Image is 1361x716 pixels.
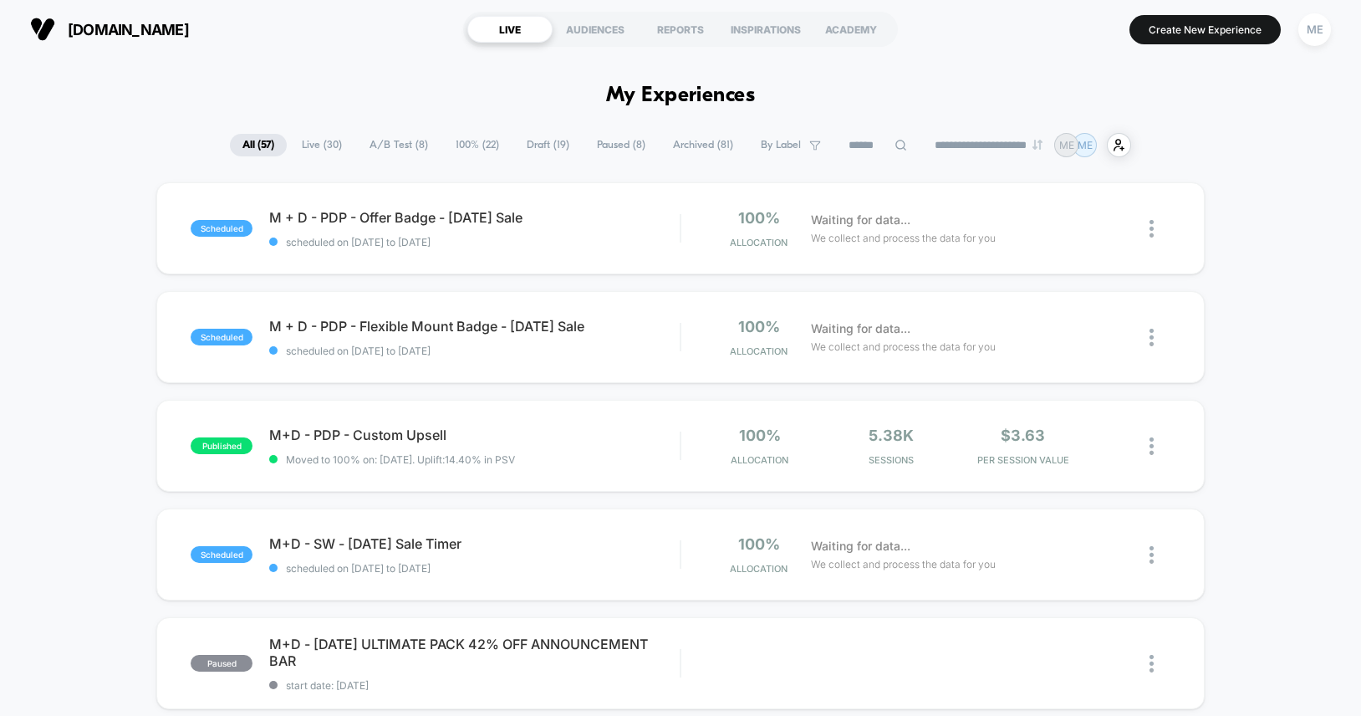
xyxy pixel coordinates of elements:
span: scheduled [191,329,252,345]
span: Live ( 30 ) [289,134,354,156]
span: $3.63 [1001,427,1045,444]
span: [DOMAIN_NAME] [68,21,189,38]
span: M + D - PDP - Offer Badge - [DATE] Sale [269,209,680,226]
span: Waiting for data... [811,320,910,338]
span: scheduled [191,220,252,237]
div: ACADEMY [808,16,894,43]
img: close [1149,437,1154,455]
span: 5.38k [869,427,914,444]
span: scheduled on [DATE] to [DATE] [269,236,680,248]
span: All ( 57 ) [230,134,287,156]
span: PER SESSION VALUE [961,454,1085,466]
span: scheduled [191,546,252,563]
div: AUDIENCES [553,16,638,43]
span: scheduled on [DATE] to [DATE] [269,562,680,575]
span: Sessions [829,454,953,466]
span: Allocation [731,454,788,466]
div: REPORTS [638,16,723,43]
span: paused [191,655,252,672]
span: Archived ( 81 ) [660,134,746,156]
p: ME [1059,139,1074,151]
span: 100% [738,535,780,553]
span: 100% ( 22 ) [443,134,512,156]
span: By Label [761,139,801,151]
span: Draft ( 19 ) [514,134,582,156]
span: Moved to 100% on: [DATE] . Uplift: 14.40% in PSV [286,453,515,466]
div: INSPIRATIONS [723,16,808,43]
img: close [1149,220,1154,238]
span: Allocation [730,237,788,248]
span: published [191,437,252,454]
button: ME [1293,13,1336,47]
span: We collect and process the data for you [811,339,996,355]
span: start date: [DATE] [269,679,680,692]
button: Create New Experience [1129,15,1281,44]
img: close [1149,655,1154,673]
img: close [1149,329,1154,346]
span: Allocation [730,345,788,357]
span: scheduled on [DATE] to [DATE] [269,345,680,357]
img: close [1149,546,1154,564]
button: [DOMAIN_NAME] [25,16,194,43]
span: We collect and process the data for you [811,230,996,246]
span: M+D - SW - [DATE] Sale Timer [269,535,680,552]
span: M+D - PDP - Custom Upsell [269,427,680,443]
div: ME [1298,13,1331,46]
span: 100% [738,209,780,227]
span: 100% [739,427,781,444]
span: A/B Test ( 8 ) [357,134,441,156]
span: We collect and process the data for you [811,556,996,572]
p: ME [1078,139,1093,151]
img: Visually logo [30,17,55,42]
span: 100% [738,318,780,335]
span: M + D - PDP - Flexible Mount Badge - [DATE] Sale [269,318,680,335]
span: Waiting for data... [811,537,910,555]
span: Waiting for data... [811,211,910,229]
span: Paused ( 8 ) [584,134,658,156]
span: M+D - [DATE] ULTIMATE PACK 42% OFF ANNOUNCEMENT BAR [269,636,680,669]
span: Allocation [730,563,788,575]
img: end [1032,140,1042,150]
h1: My Experiences [606,84,756,108]
div: LIVE [467,16,553,43]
